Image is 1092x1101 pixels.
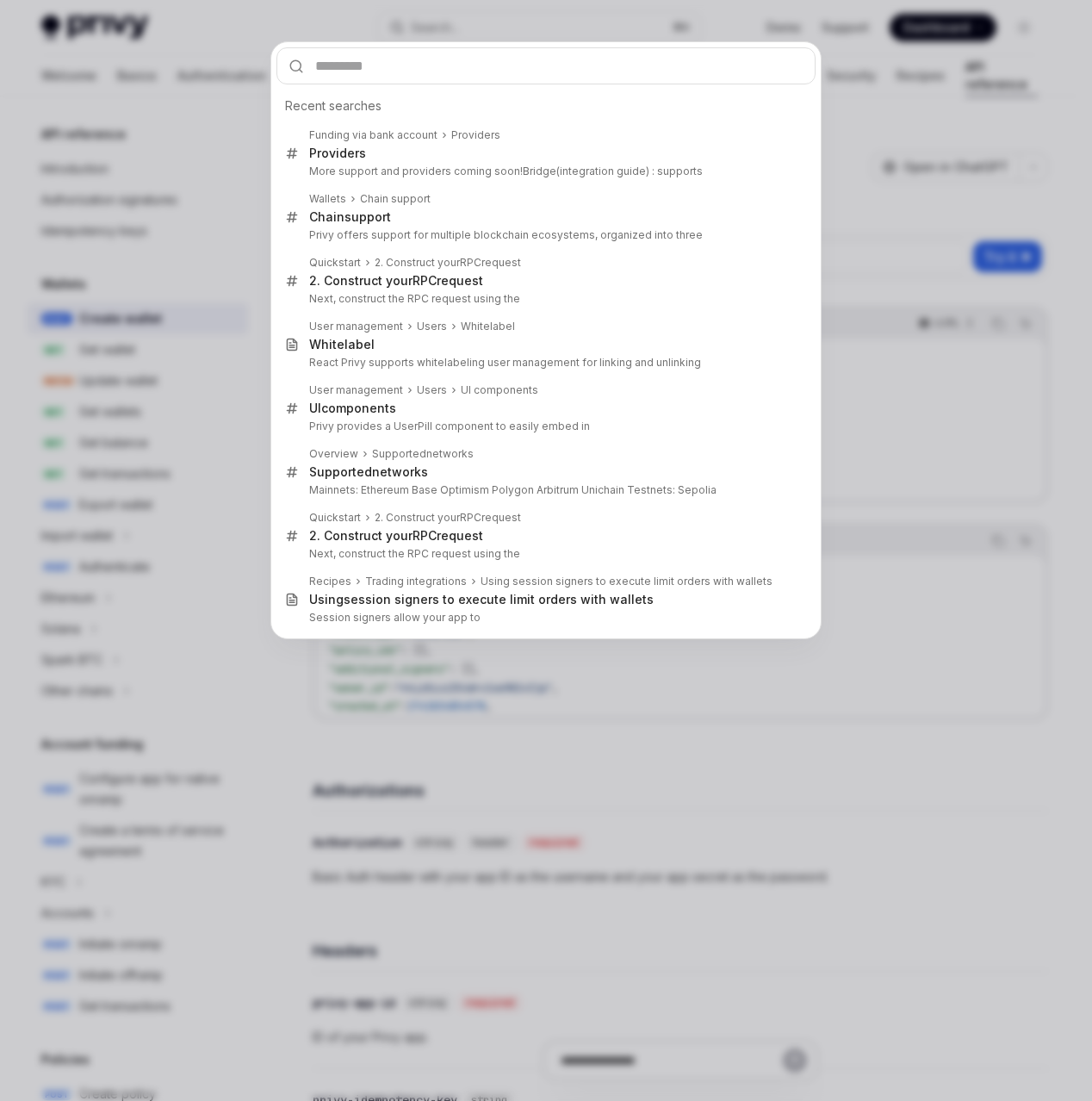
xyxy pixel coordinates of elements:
div: Overview [309,447,358,461]
div: Users [417,383,447,397]
span: Recent searches [285,97,382,115]
div: Trading integrations [365,575,467,588]
b: RPC [460,511,481,524]
div: 2. Construct your request [309,528,483,544]
p: Next, construct the RPC request using the [309,547,779,561]
div: Whitelabel [461,320,515,333]
p: Privy offers support for multiple blockchain ecosystems, organized into three [309,228,779,242]
b: Supported [372,447,426,460]
b: Supported [309,464,372,479]
b: Bridge [523,165,556,177]
div: Providers [309,146,366,161]
div: User management [309,320,403,333]
div: 2. Construct your request [375,511,521,525]
div: UI components [461,383,538,397]
div: support [309,209,391,225]
p: Privy provides a UserPill component to easily embed in [309,420,779,433]
p: Session signers allow your app to [309,611,779,625]
div: networks [309,464,428,480]
p: Next, construct the RPC request using the [309,292,779,306]
div: Providers [451,128,500,142]
div: Chain support [360,192,431,206]
div: Quickstart [309,256,361,270]
div: Users [417,320,447,333]
div: 2. Construct your request [375,256,521,270]
b: UI [309,401,321,415]
b: session signer [344,592,432,606]
div: Using s to execute limit orders with wallets [309,592,654,607]
div: 2. Construct your request [309,273,483,289]
p: Mainnets: Ethereum Base Optimism Polygon Arbitrum Unichain Testnets: Sepolia [309,483,779,497]
div: Funding via bank account [309,128,437,142]
p: More support and providers coming soon! (integration guide) : supports [309,165,779,178]
div: Quickstart [309,511,361,525]
div: Using session signers to execute limit orders with wallets [481,575,772,588]
div: components [309,401,396,416]
b: Whitelabel [309,337,375,351]
div: Wallets [309,192,346,206]
div: Recipes [309,575,351,588]
div: networks [372,447,474,461]
div: User management [309,383,403,397]
b: RPC [413,528,437,543]
p: React Privy supports whitelabeling user management for linking and unlinking [309,356,779,370]
b: RPC [413,273,437,288]
b: Chain [309,209,344,224]
b: RPC [460,256,481,269]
